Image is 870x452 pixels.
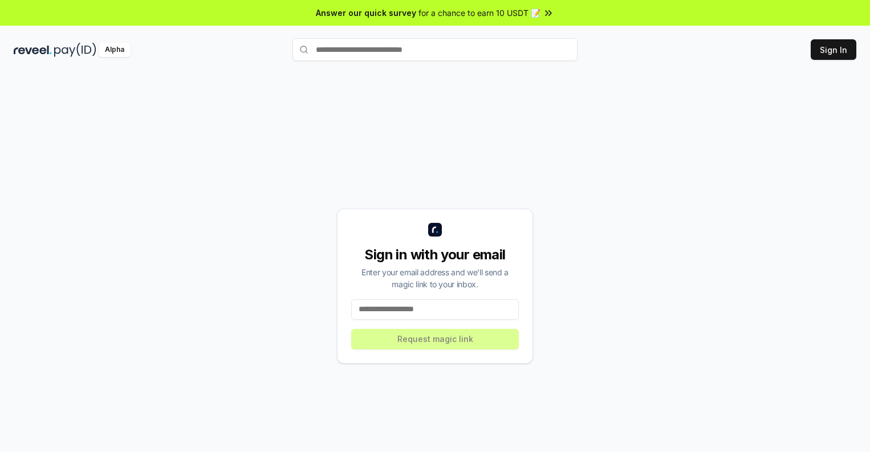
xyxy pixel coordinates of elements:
[351,266,519,290] div: Enter your email address and we’ll send a magic link to your inbox.
[418,7,540,19] span: for a chance to earn 10 USDT 📝
[54,43,96,57] img: pay_id
[316,7,416,19] span: Answer our quick survey
[351,246,519,264] div: Sign in with your email
[811,39,856,60] button: Sign In
[14,43,52,57] img: reveel_dark
[428,223,442,237] img: logo_small
[99,43,131,57] div: Alpha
